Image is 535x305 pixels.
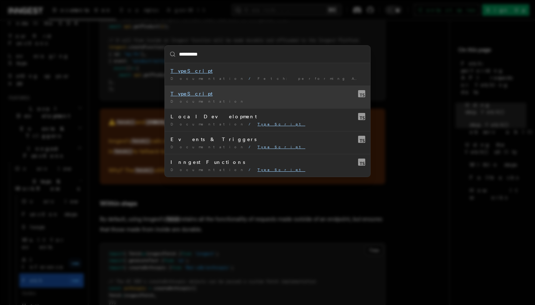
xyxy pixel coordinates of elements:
mark: TypeScript [258,145,305,149]
span: Documentation [170,122,246,126]
span: / [249,145,255,149]
div: Events & Triggers [170,136,365,143]
span: Documentation [170,76,246,81]
span: Documentation [170,167,246,172]
div: Inngest Functions [170,159,365,166]
mark: TypeScript [258,122,305,126]
mark: TypeScript [170,68,213,74]
mark: TypeScript [258,167,305,172]
span: / [249,76,255,81]
mark: TypeScript [170,91,213,97]
span: Documentation [170,145,246,149]
span: / [249,167,255,172]
span: Documentation [170,99,246,103]
span: / [249,122,255,126]
div: Local Development [170,113,365,120]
